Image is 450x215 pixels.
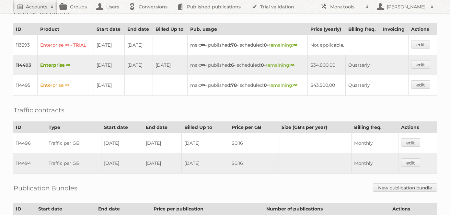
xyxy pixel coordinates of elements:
th: End date [143,122,182,133]
td: [DATE] [94,75,124,96]
th: Billed Up to [182,122,229,133]
th: Actions [389,203,437,215]
th: Start date [36,203,96,215]
td: $34.800,00 [308,55,346,75]
strong: ∞ [201,62,205,68]
td: Enterprise ∞ [37,75,94,96]
span: remaining: [266,62,294,68]
h2: Accounts [26,4,47,10]
td: Enterprise ∞ - TRIAL [37,35,94,55]
strong: ∞ [201,82,205,88]
td: $43.500,00 [308,75,346,96]
td: Monthly [352,153,398,174]
th: Price per GB [229,122,279,133]
td: Not applicable. [308,35,409,55]
td: [DATE] [182,153,229,174]
td: [DATE] [101,153,143,174]
td: [DATE] [143,133,182,153]
td: $0,16 [229,153,279,174]
th: Pub. usage [188,24,308,35]
td: [DATE] [94,55,124,75]
span: remaining: [269,42,297,48]
td: 114496 [13,133,46,153]
strong: 78 [231,82,237,88]
strong: 0 [261,62,264,68]
th: ID [13,203,36,215]
td: max: - published: - scheduled: - [188,35,308,55]
strong: ∞ [201,42,205,48]
th: Size (GB's per year) [279,122,352,133]
th: Start date [94,24,124,35]
a: edit [411,40,430,49]
th: Price (yearly) [308,24,346,35]
h2: More tools [330,4,363,10]
strong: 0 [264,82,267,88]
th: Product [37,24,94,35]
h2: Traffic contracts [14,105,64,115]
td: Enterprise ∞ [37,55,94,75]
a: edit [411,60,430,69]
th: Invoicing [380,24,409,35]
span: remaining: [269,82,297,88]
td: [DATE] [101,133,143,153]
td: 114495 [13,75,38,96]
th: Start date [101,122,143,133]
td: [DATE] [143,153,182,174]
a: New publication bundle [373,183,437,192]
td: $0,16 [229,133,279,153]
td: Quarterly [345,75,380,96]
strong: ∞ [290,62,294,68]
h2: [PERSON_NAME] [385,4,427,10]
a: edit [401,138,420,147]
td: 114493 [13,55,38,75]
th: Actions [409,24,437,35]
td: Traffic per GB [46,133,101,153]
th: Billing freq. [345,24,380,35]
th: Type [46,122,101,133]
h2: Publication Bundles [14,183,77,193]
th: Price per publication [151,203,264,215]
td: 113393 [13,35,38,55]
td: Traffic per GB [46,153,101,174]
th: ID [13,122,46,133]
td: Monthly [352,133,398,153]
td: [DATE] [124,55,153,75]
strong: 0 [264,42,267,48]
td: [DATE] [124,35,153,55]
th: Number of publications [263,203,389,215]
strong: 6 [231,62,234,68]
th: Billed Up to [153,24,188,35]
td: Quarterly [345,55,380,75]
strong: 78 [231,42,237,48]
td: [DATE] [94,35,124,55]
a: edit [401,158,420,167]
strong: ∞ [293,42,297,48]
strong: ∞ [293,82,297,88]
td: max: - published: - scheduled: - [188,55,308,75]
a: edit [411,80,430,89]
th: Billing freq. [352,122,398,133]
th: End date [96,203,151,215]
td: max: - published: - scheduled: - [188,75,308,96]
th: ID [13,24,38,35]
td: 114494 [13,153,46,174]
td: [DATE] [153,55,188,75]
th: Actions [398,122,437,133]
th: End date [124,24,153,35]
td: [DATE] [182,133,229,153]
